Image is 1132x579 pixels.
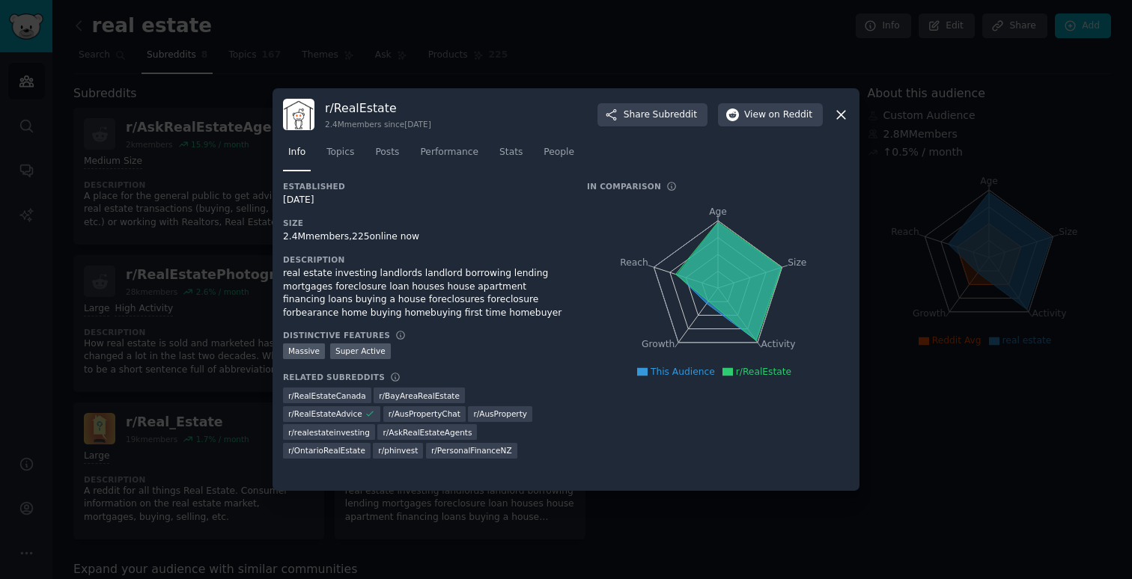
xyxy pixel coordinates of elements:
[330,343,391,359] div: Super Active
[283,267,566,319] div: real estate investing landlords landlord borrowing lending mortgages foreclosure loan houses hous...
[288,390,366,401] span: r/ RealEstateCanada
[642,340,675,350] tspan: Growth
[389,408,460,419] span: r/ AusPropertyChat
[473,408,527,419] span: r/ AusProperty
[379,390,460,401] span: r/ BayAreaRealEstate
[283,141,311,171] a: Info
[597,103,707,127] button: ShareSubreddit
[283,181,566,192] h3: Established
[744,108,812,122] span: View
[651,367,715,377] span: This Audience
[620,257,648,268] tspan: Reach
[587,181,661,192] h3: In Comparison
[370,141,404,171] a: Posts
[283,254,566,265] h3: Description
[788,257,806,268] tspan: Size
[653,108,697,122] span: Subreddit
[769,108,812,122] span: on Reddit
[736,367,791,377] span: r/RealEstate
[325,119,431,129] div: 2.4M members since [DATE]
[544,146,574,159] span: People
[283,194,566,207] div: [DATE]
[375,146,399,159] span: Posts
[431,445,512,456] span: r/ PersonalFinanceNZ
[288,146,305,159] span: Info
[325,100,431,116] h3: r/ RealEstate
[283,230,566,244] div: 2.4M members, 225 online now
[288,408,362,419] span: r/ RealEstateAdvice
[283,99,314,130] img: RealEstate
[378,445,418,456] span: r/ phinvest
[283,343,325,359] div: Massive
[415,141,484,171] a: Performance
[420,146,478,159] span: Performance
[718,103,823,127] button: Viewon Reddit
[283,330,390,340] h3: Distinctive Features
[326,146,354,159] span: Topics
[538,141,579,171] a: People
[494,141,528,171] a: Stats
[321,141,359,171] a: Topics
[283,372,385,382] h3: Related Subreddits
[624,108,697,122] span: Share
[288,427,370,438] span: r/ realestateinvesting
[761,340,796,350] tspan: Activity
[288,445,365,456] span: r/ OntarioRealEstate
[499,146,523,159] span: Stats
[383,427,472,438] span: r/ AskRealEstateAgents
[283,218,566,228] h3: Size
[709,206,727,217] tspan: Age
